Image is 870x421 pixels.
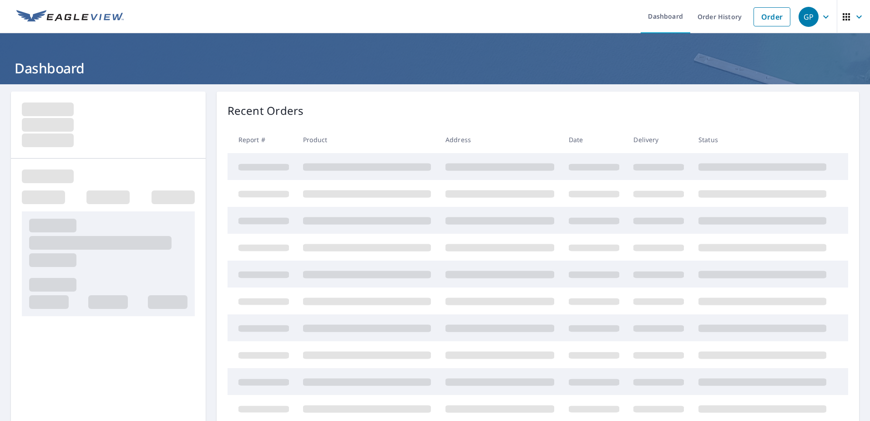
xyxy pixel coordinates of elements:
th: Date [561,126,627,153]
th: Status [691,126,834,153]
th: Product [296,126,438,153]
div: GP [799,7,819,27]
a: Order [754,7,790,26]
img: EV Logo [16,10,124,24]
p: Recent Orders [228,103,304,119]
th: Address [438,126,561,153]
th: Report # [228,126,296,153]
th: Delivery [626,126,691,153]
h1: Dashboard [11,59,859,77]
